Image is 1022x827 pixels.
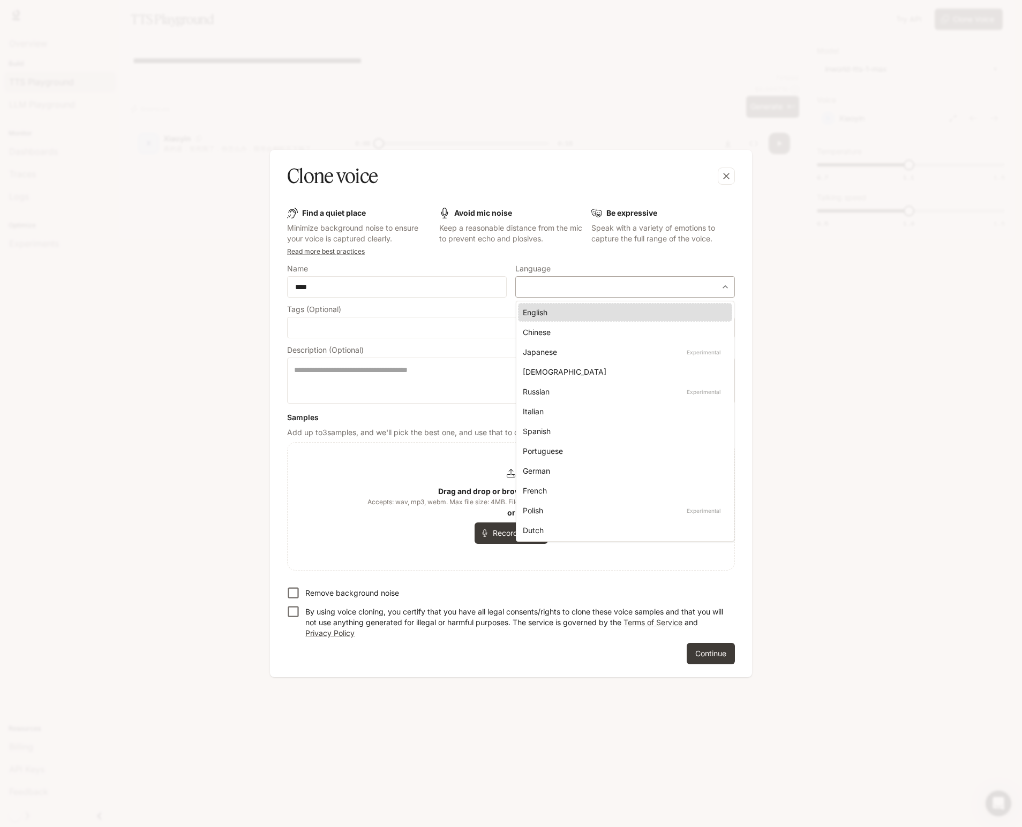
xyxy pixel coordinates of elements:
div: Dutch [523,525,723,536]
div: Spanish [523,426,723,437]
div: English [523,307,723,318]
p: Experimental [685,506,723,515]
div: Polish [523,505,723,516]
p: Experimental [685,387,723,397]
div: German [523,465,723,476]
div: Japanese [523,346,723,358]
div: French [523,485,723,496]
div: [DEMOGRAPHIC_DATA] [523,366,723,377]
div: Portuguese [523,445,723,457]
div: Russian [523,386,723,397]
div: Italian [523,406,723,417]
div: Chinese [523,327,723,338]
p: Experimental [685,347,723,357]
